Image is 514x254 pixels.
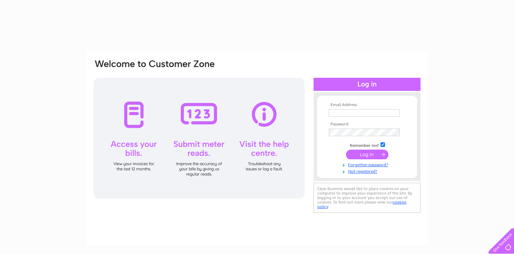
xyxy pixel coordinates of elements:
td: Remember me? [327,141,407,148]
a: Forgotten password? [329,161,407,168]
div: Clear Business would like to place cookies on your computer to improve your experience of the sit... [314,183,421,213]
a: cookies policy [317,200,406,209]
a: Not registered? [329,168,407,174]
th: Email Address: [327,103,407,107]
input: Submit [346,150,388,159]
th: Password: [327,122,407,127]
